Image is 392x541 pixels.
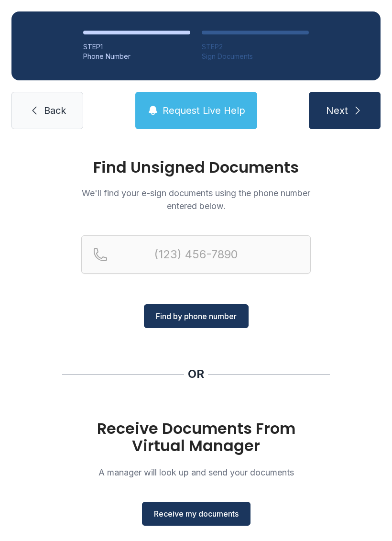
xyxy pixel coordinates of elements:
[163,104,245,117] span: Request Live Help
[326,104,348,117] span: Next
[44,104,66,117] span: Back
[81,235,311,274] input: Reservation phone number
[81,160,311,175] h1: Find Unsigned Documents
[188,366,204,382] div: OR
[81,466,311,479] p: A manager will look up and send your documents
[83,42,190,52] div: STEP 1
[81,187,311,212] p: We'll find your e-sign documents using the phone number entered below.
[154,508,239,519] span: Receive my documents
[156,310,237,322] span: Find by phone number
[202,52,309,61] div: Sign Documents
[202,42,309,52] div: STEP 2
[83,52,190,61] div: Phone Number
[81,420,311,454] h1: Receive Documents From Virtual Manager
